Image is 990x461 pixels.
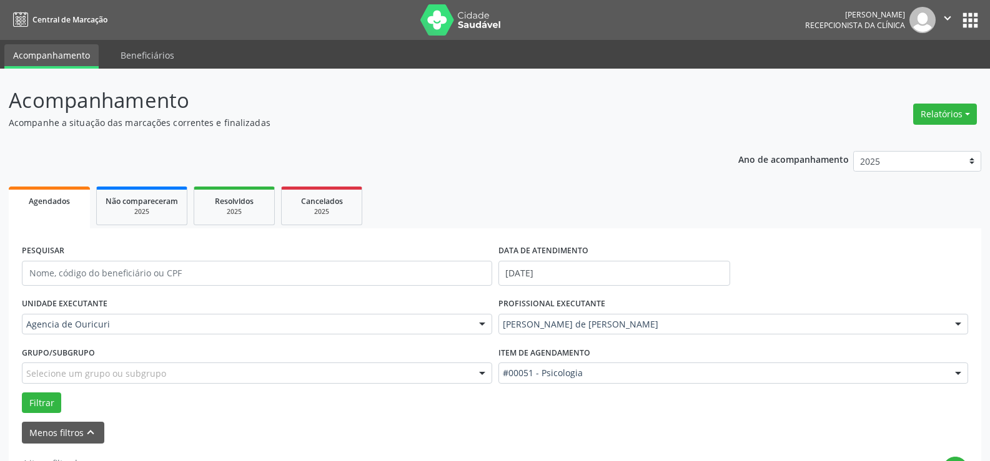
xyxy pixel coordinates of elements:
label: Grupo/Subgrupo [22,343,95,362]
p: Acompanhe a situação das marcações correntes e finalizadas [9,116,690,129]
span: Agencia de Ouricuri [26,318,467,331]
div: 2025 [203,207,265,216]
a: Central de Marcação [9,9,107,30]
img: img [909,7,936,33]
button: Menos filtroskeyboard_arrow_up [22,422,104,444]
button:  [936,7,959,33]
input: Nome, código do beneficiário ou CPF [22,261,492,286]
span: Resolvidos [215,196,254,206]
span: Não compareceram [106,196,178,206]
i:  [941,11,954,25]
label: DATA DE ATENDIMENTO [498,241,588,261]
p: Acompanhamento [9,85,690,116]
span: [PERSON_NAME] de [PERSON_NAME] [503,318,943,331]
div: [PERSON_NAME] [805,9,905,20]
a: Acompanhamento [4,44,99,69]
a: Beneficiários [112,44,183,66]
span: Selecione um grupo ou subgrupo [26,367,166,380]
span: Central de Marcação [32,14,107,25]
label: Item de agendamento [498,343,590,362]
i: keyboard_arrow_up [84,425,97,439]
span: Cancelados [301,196,343,206]
button: Filtrar [22,392,61,414]
label: PROFISSIONAL EXECUTANTE [498,294,605,314]
p: Ano de acompanhamento [738,151,849,167]
span: Recepcionista da clínica [805,20,905,31]
label: UNIDADE EXECUTANTE [22,294,107,314]
span: Agendados [29,196,70,206]
span: #00051 - Psicologia [503,367,943,379]
input: Selecione um intervalo [498,261,730,286]
div: 2025 [106,207,178,216]
button: Relatórios [913,104,977,125]
label: PESQUISAR [22,241,64,261]
div: 2025 [290,207,353,216]
button: apps [959,9,981,31]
